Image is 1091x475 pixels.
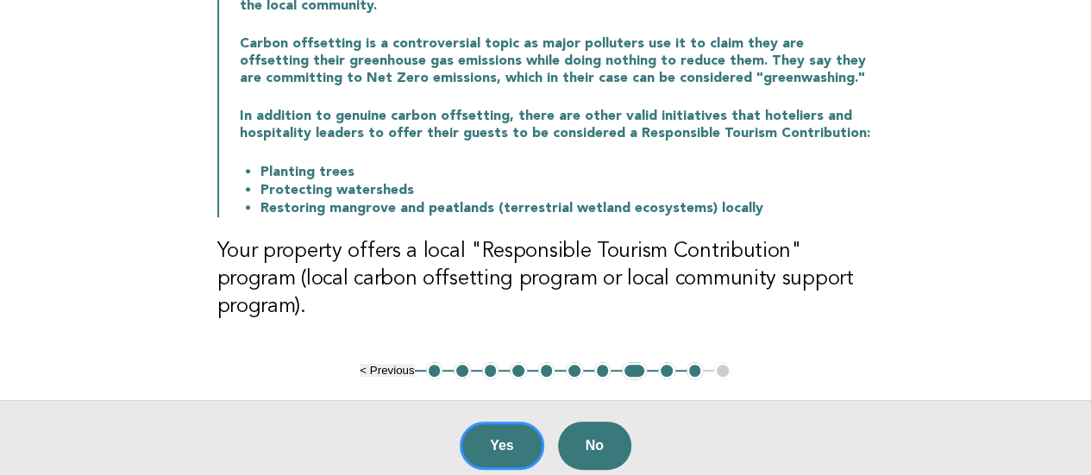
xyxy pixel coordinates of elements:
[217,238,875,321] h3: Your property offers a local "Responsible Tourism Contribution" program (local carbon offsetting ...
[482,362,499,379] button: 3
[260,199,875,217] li: Restoring mangrove and peatlands (terrestrial wetland ecosystems) locally
[360,364,414,377] button: < Previous
[260,163,875,181] li: Planting trees
[594,362,611,379] button: 7
[460,422,544,470] button: Yes
[426,362,443,379] button: 1
[558,422,631,470] button: No
[240,35,875,87] p: Carbon offsetting is a controversial topic as major polluters use it to claim they are offsetting...
[260,181,875,199] li: Protecting watersheds
[454,362,471,379] button: 2
[538,362,555,379] button: 5
[510,362,527,379] button: 4
[240,108,875,142] p: In addition to genuine carbon offsetting, there are other valid initiatives that hoteliers and ho...
[687,362,704,379] button: 10
[622,362,647,379] button: 8
[658,362,675,379] button: 9
[566,362,583,379] button: 6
